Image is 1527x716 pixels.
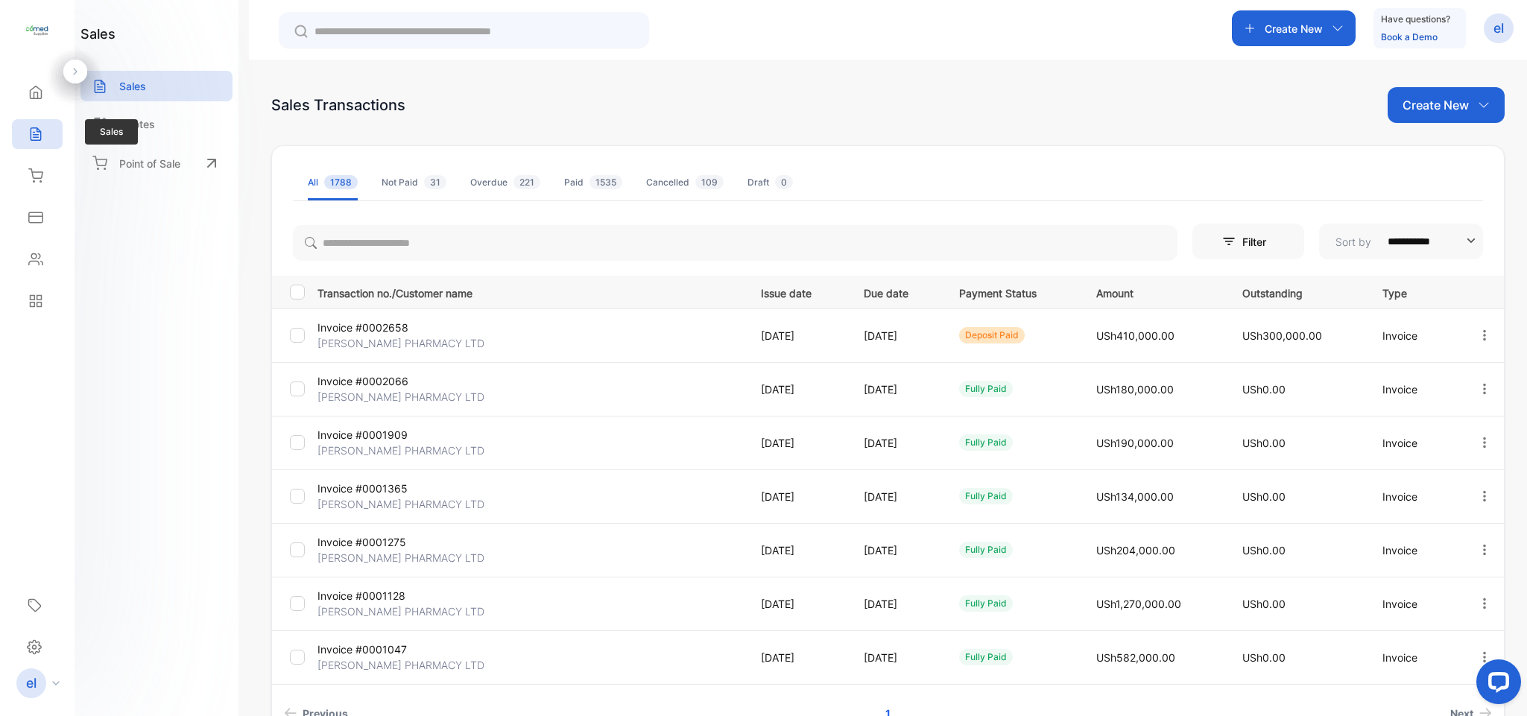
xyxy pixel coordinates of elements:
[317,496,484,512] p: [PERSON_NAME] PHARMACY LTD
[1242,651,1286,664] span: USh0.00
[324,175,358,189] span: 1788
[80,71,233,101] a: Sales
[1382,489,1447,504] p: Invoice
[317,373,459,389] p: Invoice #0002066
[317,481,459,496] p: Invoice #0001365
[317,603,484,619] p: [PERSON_NAME] PHARMACY LTD
[761,596,833,612] p: [DATE]
[864,650,929,665] p: [DATE]
[1388,87,1505,123] button: Create New
[1382,328,1447,343] p: Invoice
[1335,234,1371,250] p: Sort by
[382,176,446,189] div: Not Paid
[513,175,540,189] span: 221
[85,119,138,145] span: Sales
[1403,96,1469,114] p: Create New
[864,282,929,301] p: Due date
[1484,10,1514,46] button: el
[1382,650,1447,665] p: Invoice
[80,109,233,139] a: Quotes
[317,641,459,657] p: Invoice #0001047
[1242,544,1286,557] span: USh0.00
[1464,653,1527,716] iframe: LiveChat chat widget
[26,674,37,693] p: el
[1382,596,1447,612] p: Invoice
[959,381,1013,397] div: fully paid
[959,434,1013,451] div: fully paid
[1096,651,1175,664] span: USh582,000.00
[119,78,146,94] p: Sales
[959,488,1013,504] div: fully paid
[761,650,833,665] p: [DATE]
[1096,282,1213,301] p: Amount
[959,649,1013,665] div: fully paid
[1319,224,1483,259] button: Sort by
[1493,19,1504,38] p: el
[1382,542,1447,558] p: Invoice
[761,282,833,301] p: Issue date
[761,381,833,397] p: [DATE]
[1096,598,1181,610] span: USh1,270,000.00
[1096,544,1175,557] span: USh204,000.00
[589,175,622,189] span: 1535
[26,19,48,42] img: logo
[1096,383,1174,396] span: USh180,000.00
[317,320,459,335] p: Invoice #0002658
[959,282,1066,301] p: Payment Status
[864,489,929,504] p: [DATE]
[959,542,1013,558] div: fully paid
[864,328,929,343] p: [DATE]
[317,657,484,673] p: [PERSON_NAME] PHARMACY LTD
[1382,381,1447,397] p: Invoice
[695,175,724,189] span: 109
[761,542,833,558] p: [DATE]
[1381,31,1438,42] a: Book a Demo
[119,156,180,171] p: Point of Sale
[119,116,155,132] p: Quotes
[1096,329,1175,342] span: USh410,000.00
[424,175,446,189] span: 31
[317,282,742,301] p: Transaction no./Customer name
[959,327,1025,343] div: deposit paid
[317,389,484,405] p: [PERSON_NAME] PHARMACY LTD
[864,542,929,558] p: [DATE]
[1242,490,1286,503] span: USh0.00
[1242,329,1322,342] span: USh300,000.00
[1242,383,1286,396] span: USh0.00
[317,588,459,603] p: Invoice #0001128
[308,176,358,189] div: All
[317,443,484,458] p: [PERSON_NAME] PHARMACY LTD
[761,328,833,343] p: [DATE]
[1232,10,1356,46] button: Create New
[646,176,724,189] div: Cancelled
[1381,12,1450,27] p: Have questions?
[864,435,929,451] p: [DATE]
[317,550,484,565] p: [PERSON_NAME] PHARMACY LTD
[317,534,459,550] p: Invoice #0001275
[80,147,233,180] a: Point of Sale
[470,176,540,189] div: Overdue
[864,596,929,612] p: [DATE]
[747,176,793,189] div: Draft
[317,335,484,351] p: [PERSON_NAME] PHARMACY LTD
[1242,598,1286,610] span: USh0.00
[271,94,405,116] div: Sales Transactions
[761,489,833,504] p: [DATE]
[864,381,929,397] p: [DATE]
[1382,282,1447,301] p: Type
[1382,435,1447,451] p: Invoice
[1265,21,1323,37] p: Create New
[80,24,116,44] h1: sales
[564,176,622,189] div: Paid
[1096,437,1174,449] span: USh190,000.00
[959,595,1013,612] div: fully paid
[761,435,833,451] p: [DATE]
[317,427,459,443] p: Invoice #0001909
[1096,490,1174,503] span: USh134,000.00
[1242,282,1352,301] p: Outstanding
[1242,437,1286,449] span: USh0.00
[775,175,793,189] span: 0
